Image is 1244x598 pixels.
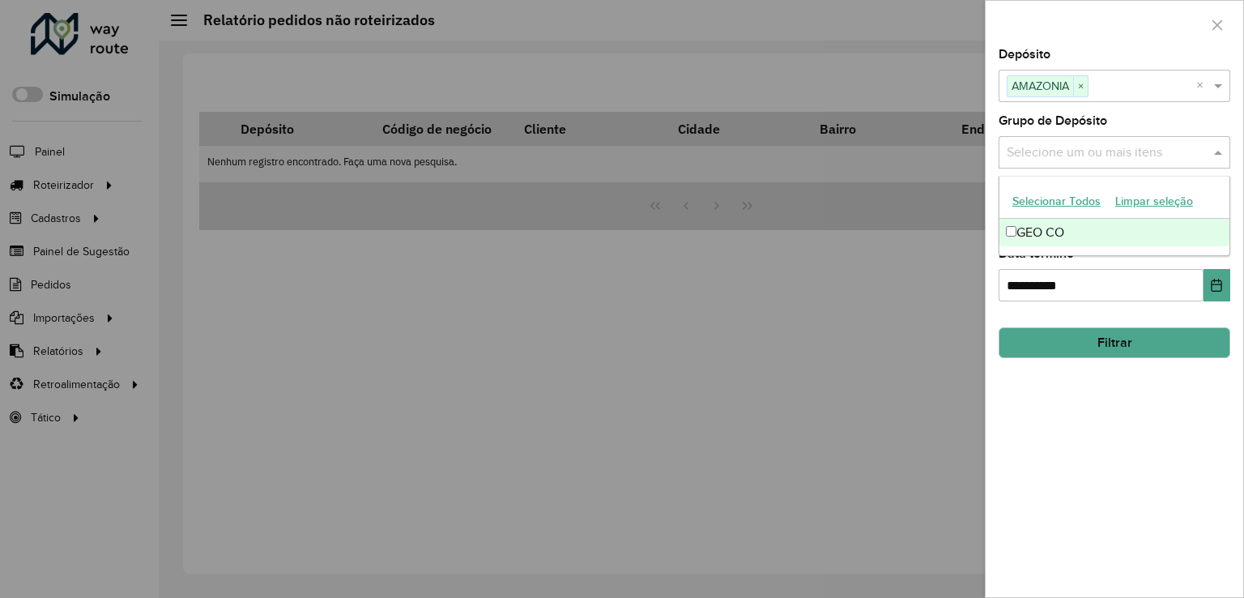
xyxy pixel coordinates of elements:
span: Clear all [1196,76,1210,96]
span: AMAZONIA [1008,76,1073,96]
button: Filtrar [999,327,1230,358]
label: Depósito [999,45,1050,64]
span: × [1073,77,1088,96]
button: Limpar seleção [1108,189,1200,214]
button: Choose Date [1204,269,1230,301]
div: GEO CO [999,219,1229,246]
ng-dropdown-panel: Options list [999,176,1230,256]
button: Selecionar Todos [1005,189,1108,214]
label: Grupo de Depósito [999,111,1107,130]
